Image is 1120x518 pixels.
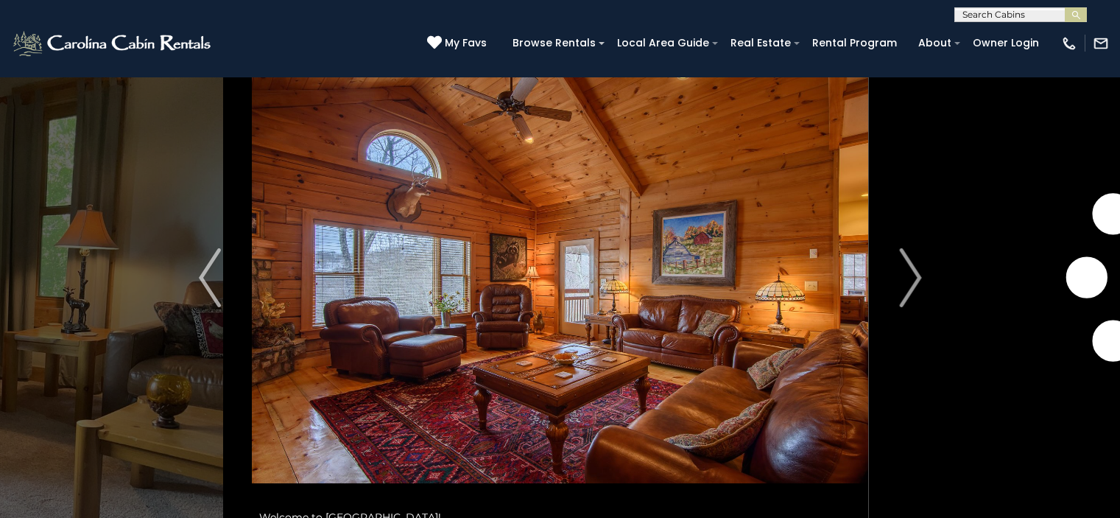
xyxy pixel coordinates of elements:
img: arrow [899,248,921,307]
a: Browse Rentals [505,32,603,55]
a: Owner Login [965,32,1046,55]
span: My Favs [445,35,487,51]
img: phone-regular-white.png [1061,35,1077,52]
a: Local Area Guide [610,32,716,55]
a: About [911,32,959,55]
a: Rental Program [805,32,904,55]
a: My Favs [427,35,490,52]
img: mail-regular-white.png [1093,35,1109,52]
img: White-1-2.png [11,29,215,58]
a: Real Estate [723,32,798,55]
img: arrow [199,248,221,307]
